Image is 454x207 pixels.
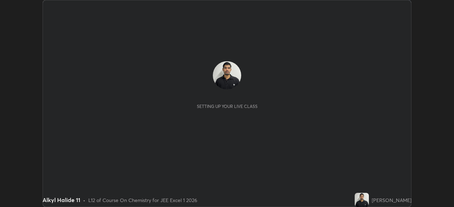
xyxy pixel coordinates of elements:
div: [PERSON_NAME] [372,196,411,204]
div: Alkyl Halide 11 [43,196,80,204]
img: 2e550f5e263547deb41d11796281f54c.jpg [213,61,241,90]
div: Setting up your live class [197,104,258,109]
div: • [83,196,85,204]
img: 2e550f5e263547deb41d11796281f54c.jpg [355,193,369,207]
div: L12 of Course On Chemistry for JEE Excel 1 2026 [88,196,197,204]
